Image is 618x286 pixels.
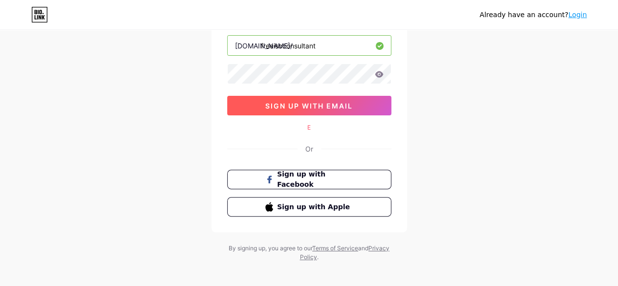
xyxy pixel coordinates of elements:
[26,57,34,65] img: tab_domain_overview_orange.svg
[227,170,391,189] button: Sign up with Facebook
[108,58,165,64] div: Keywords by Traffic
[25,25,107,33] div: Domain: [DOMAIN_NAME]
[16,16,23,23] img: logo_orange.svg
[37,58,87,64] div: Domain Overview
[16,25,23,33] img: website_grey.svg
[305,144,313,154] div: Or
[97,57,105,65] img: tab_keywords_by_traffic_grey.svg
[277,169,353,190] span: Sign up with Facebook
[312,244,358,252] a: Terms of Service
[227,197,391,217] button: Sign up with Apple
[277,202,353,212] span: Sign up with Apple
[227,123,391,132] div: E
[235,41,293,51] div: [DOMAIN_NAME]/
[228,36,391,55] input: username
[227,96,391,115] button: sign up with email
[27,16,48,23] div: v 4.0.25
[480,10,587,20] div: Already have an account?
[568,11,587,19] a: Login
[265,102,353,110] span: sign up with email
[226,244,392,262] div: By signing up, you agree to our and .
